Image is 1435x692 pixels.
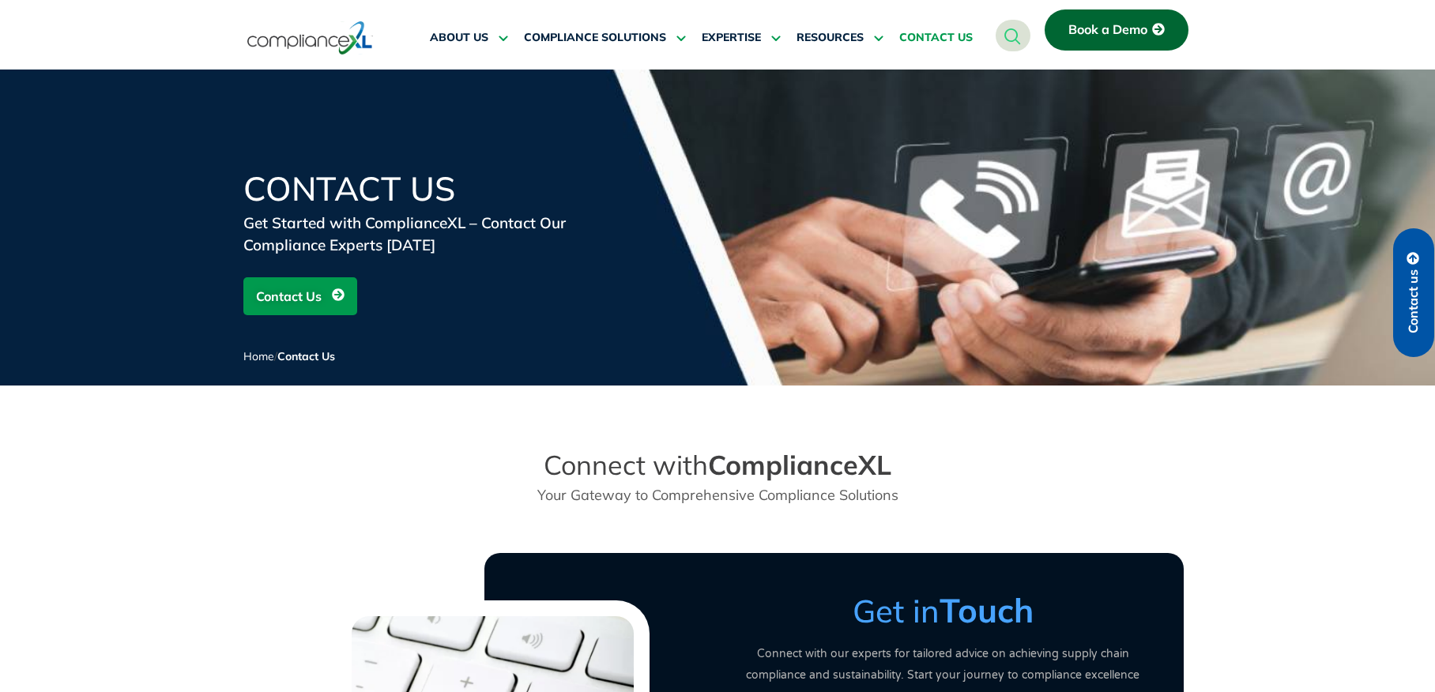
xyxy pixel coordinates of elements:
strong: Touch [940,589,1034,631]
span: Contact Us [256,281,322,311]
p: Your Gateway to Comprehensive Compliance Solutions [485,484,950,506]
h2: Connect with [485,449,950,482]
a: CONTACT US [899,19,973,57]
a: Contact Us [243,277,357,315]
a: COMPLIANCE SOLUTIONS [524,19,686,57]
img: logo-one.svg [247,20,373,56]
a: Home [243,349,274,363]
strong: ComplianceXL [708,448,891,482]
span: / [243,349,335,363]
a: Contact us [1393,228,1434,357]
span: ABOUT US [430,31,488,45]
span: Contact Us [277,349,335,363]
a: EXPERTISE [702,19,781,57]
span: CONTACT US [899,31,973,45]
span: RESOURCES [797,31,864,45]
span: EXPERTISE [702,31,761,45]
a: ABOUT US [430,19,508,57]
h3: Get in [733,591,1152,630]
h1: Contact Us [243,172,623,205]
a: RESOURCES [797,19,883,57]
div: Get Started with ComplianceXL – Contact Our Compliance Experts [DATE] [243,212,623,256]
span: Contact us [1407,269,1421,333]
span: COMPLIANCE SOLUTIONS [524,31,666,45]
a: Book a Demo [1045,9,1188,51]
span: Book a Demo [1068,23,1147,37]
a: navsearch-button [996,20,1030,51]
